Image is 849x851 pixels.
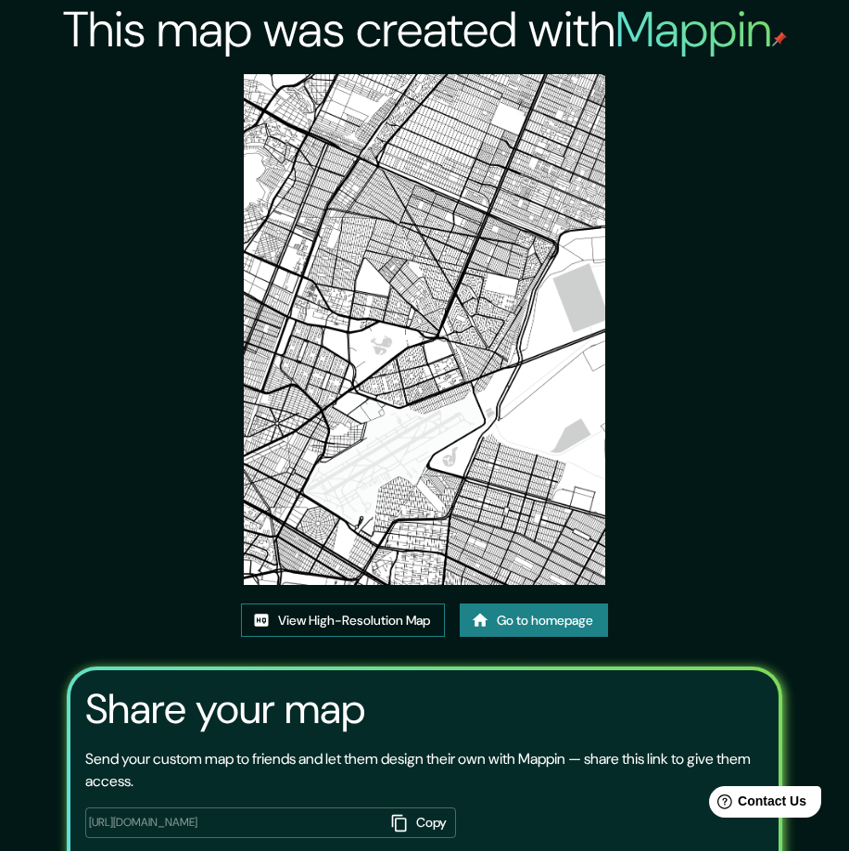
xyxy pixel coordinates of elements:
[460,603,608,638] a: Go to homepage
[772,32,787,46] img: mappin-pin
[684,779,829,831] iframe: Help widget launcher
[244,74,604,585] img: created-map
[85,748,764,793] p: Send your custom map to friends and let them design their own with Mappin — share this link to gi...
[85,685,365,733] h3: Share your map
[384,807,456,838] button: Copy
[241,603,445,638] a: View High-Resolution Map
